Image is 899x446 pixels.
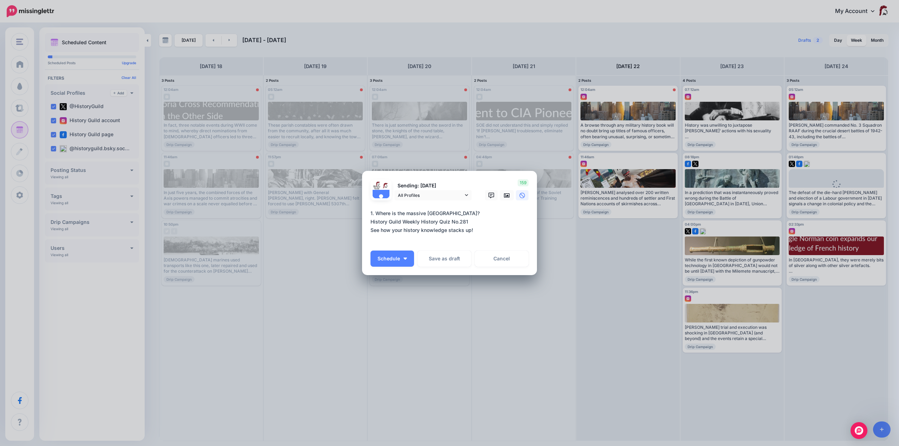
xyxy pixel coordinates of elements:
[518,179,529,186] span: 159
[398,192,463,199] span: All Profiles
[373,190,389,207] img: user_default_image.png
[418,251,471,267] button: Save as draft
[394,182,472,190] p: Sending: [DATE]
[370,251,414,267] button: Schedule
[381,181,389,190] img: Hu3l9d_N-52559.jpg
[475,251,529,267] a: Cancel
[394,190,472,200] a: All Profiles
[370,209,532,234] div: 1. Where is the massive [GEOGRAPHIC_DATA]? History Guild Weekly History Quiz No.281 See how your ...
[373,181,381,190] img: 107731654_100216411778643_5832032346804107827_n-bsa91741.jpg
[851,422,867,439] div: Open Intercom Messenger
[378,256,400,261] span: Schedule
[403,258,407,260] img: arrow-down-white.png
